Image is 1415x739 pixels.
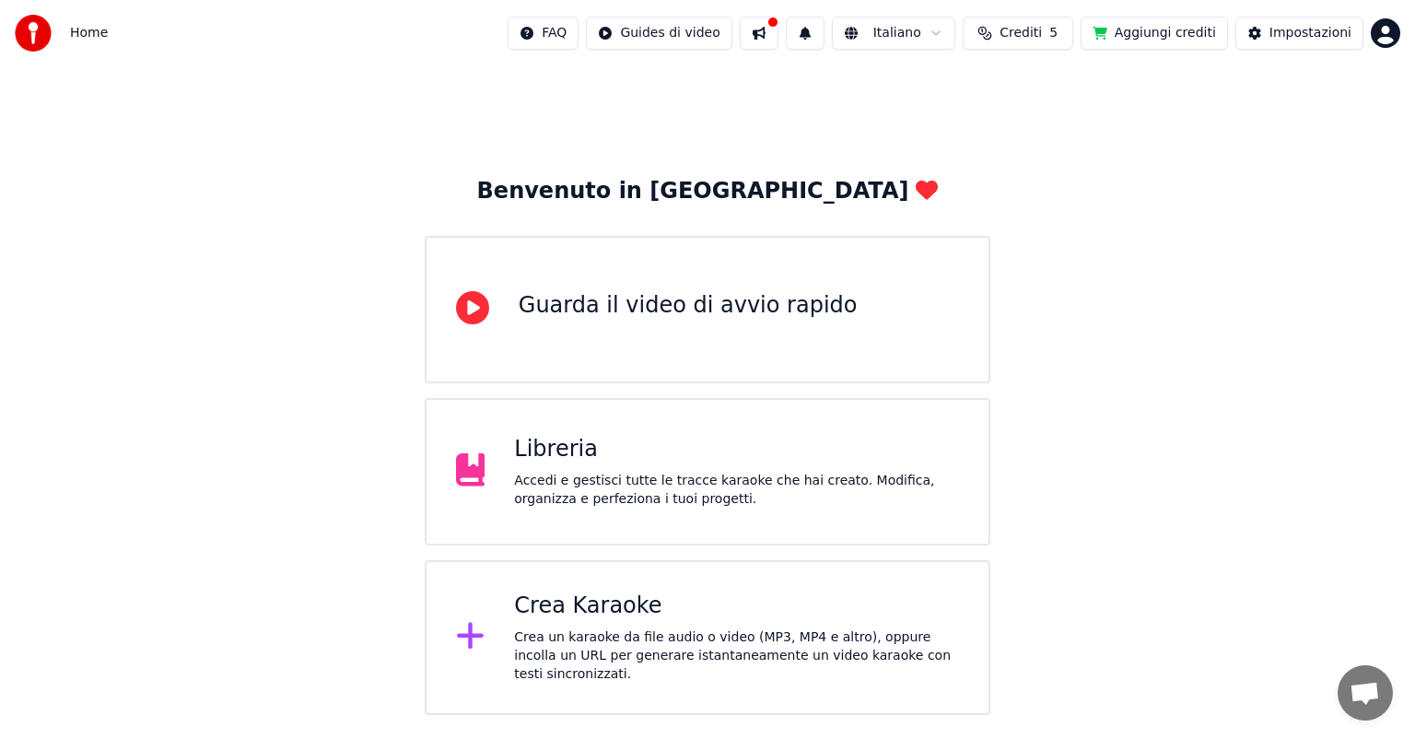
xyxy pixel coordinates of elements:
[514,592,959,621] div: Crea Karaoke
[1235,17,1363,50] button: Impostazioni
[508,17,579,50] button: FAQ
[1338,665,1393,721] a: Aprire la chat
[70,24,108,42] span: Home
[1269,24,1351,42] div: Impostazioni
[1081,17,1228,50] button: Aggiungi crediti
[514,472,959,509] div: Accedi e gestisci tutte le tracce karaoke che hai creato. Modifica, organizza e perfeziona i tuoi...
[1000,24,1042,42] span: Crediti
[519,291,858,321] div: Guarda il video di avvio rapido
[514,628,959,684] div: Crea un karaoke da file audio o video (MP3, MP4 e altro), oppure incolla un URL per generare ista...
[477,177,939,206] div: Benvenuto in [GEOGRAPHIC_DATA]
[70,24,108,42] nav: breadcrumb
[15,15,52,52] img: youka
[1049,24,1058,42] span: 5
[514,435,959,464] div: Libreria
[963,17,1073,50] button: Crediti5
[586,17,731,50] button: Guides di video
